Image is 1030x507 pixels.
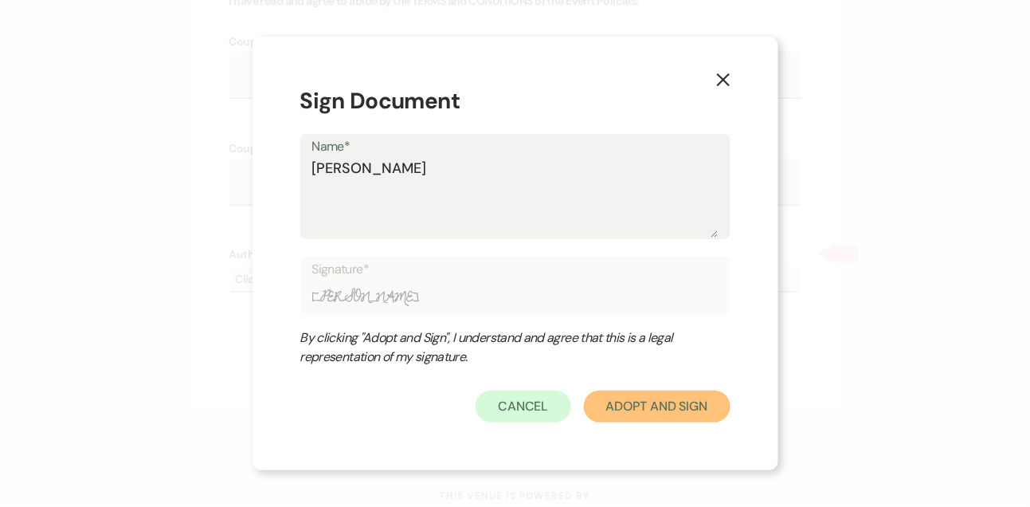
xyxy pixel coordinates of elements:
[476,391,571,422] button: Cancel
[312,258,719,281] label: Signature*
[312,158,719,238] textarea: [PERSON_NAME]
[300,328,699,367] div: By clicking "Adopt and Sign", I understand and agree that this is a legal representation of my si...
[584,391,730,422] button: Adopt And Sign
[300,84,730,118] h1: Sign Document
[312,136,719,159] label: Name*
